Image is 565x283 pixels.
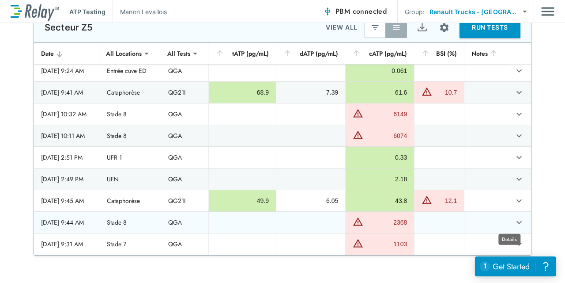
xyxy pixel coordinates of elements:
div: All Tests [161,45,196,62]
div: All Locations [100,45,148,62]
img: Warning [353,238,363,249]
div: 12.1 [434,196,457,205]
button: expand row [512,172,527,187]
button: expand row [512,128,527,143]
img: Warning [353,108,363,119]
div: [DATE] 9:31 AM [41,240,93,249]
td: Cataphorèse [100,190,161,211]
span: PBM [335,5,387,18]
button: expand row [512,150,527,165]
button: expand row [512,107,527,122]
div: 10.7 [434,88,457,97]
td: QGA [161,168,208,190]
p: VIEW ALL [326,22,358,33]
div: 1103 [365,240,407,249]
div: [DATE] 9:45 AM [41,196,93,205]
td: Entrée cuve ED [100,60,161,81]
td: QGA [161,147,208,168]
td: QGA [161,60,208,81]
div: 61.6 [353,88,407,97]
button: PBM connected [320,3,390,20]
td: QG21I [161,190,208,211]
div: cATP (pg/mL) [352,48,407,59]
button: expand row [512,63,527,78]
td: UFN [100,168,161,190]
div: [DATE] 10:11 AM [41,131,93,140]
p: Secteur Z5 [45,22,93,33]
div: tATP (pg/mL) [215,48,269,59]
img: View All [392,23,401,32]
div: 7.39 [283,88,338,97]
td: Stade 8 [100,103,161,125]
button: expand row [512,215,527,230]
div: [DATE] 10:32 AM [41,110,93,119]
div: 68.9 [216,88,269,97]
div: BSI (%) [421,48,457,59]
img: Export Icon [417,22,428,33]
div: [DATE] 9:41 AM [41,88,93,97]
div: 43.8 [353,196,407,205]
button: expand row [512,193,527,208]
div: [DATE] 2:49 PM [41,175,93,184]
td: Cataphorèse [100,82,161,103]
td: QGA [161,233,208,255]
img: Warning [422,195,432,205]
td: Stade 7 [100,233,161,255]
iframe: Resource center [475,256,556,276]
div: Details [498,234,520,245]
button: expand row [512,85,527,100]
p: Manon Levallois [120,7,167,16]
div: 0.33 [353,153,407,162]
img: Warning [353,130,363,140]
button: Main menu [541,3,554,20]
button: Export [411,17,433,38]
td: QGA [161,212,208,233]
button: Site setup [433,16,456,39]
td: QGA [161,103,208,125]
td: Stade 8 [100,125,161,146]
img: Drawer Icon [541,3,554,20]
img: Connected Icon [323,7,332,16]
div: [DATE] 9:24 AM [41,66,93,75]
td: QGA [161,125,208,146]
img: Warning [353,216,363,227]
div: Notes [471,48,502,59]
button: RUN TESTS [460,17,520,38]
div: [DATE] 9:44 AM [41,218,93,227]
img: Settings Icon [439,22,450,33]
td: QG21I [161,82,208,103]
p: ATP Testing [69,7,105,16]
div: 2.18 [353,175,407,184]
div: 6074 [365,131,407,140]
div: 6149 [365,110,407,119]
div: [DATE] 2:51 PM [41,153,93,162]
div: 6.05 [283,196,338,205]
td: UFR 1 [100,147,161,168]
span: connected [353,6,387,16]
img: Latest [371,23,380,32]
img: LuminUltra Relay [11,2,59,21]
div: 2368 [365,218,407,227]
td: Stade 8 [100,212,161,233]
p: Group: [405,7,425,16]
th: Date [34,43,100,65]
div: 49.9 [216,196,269,205]
img: Warning [422,86,432,97]
div: dATP (pg/mL) [283,48,338,59]
div: 0.061 [353,66,407,75]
